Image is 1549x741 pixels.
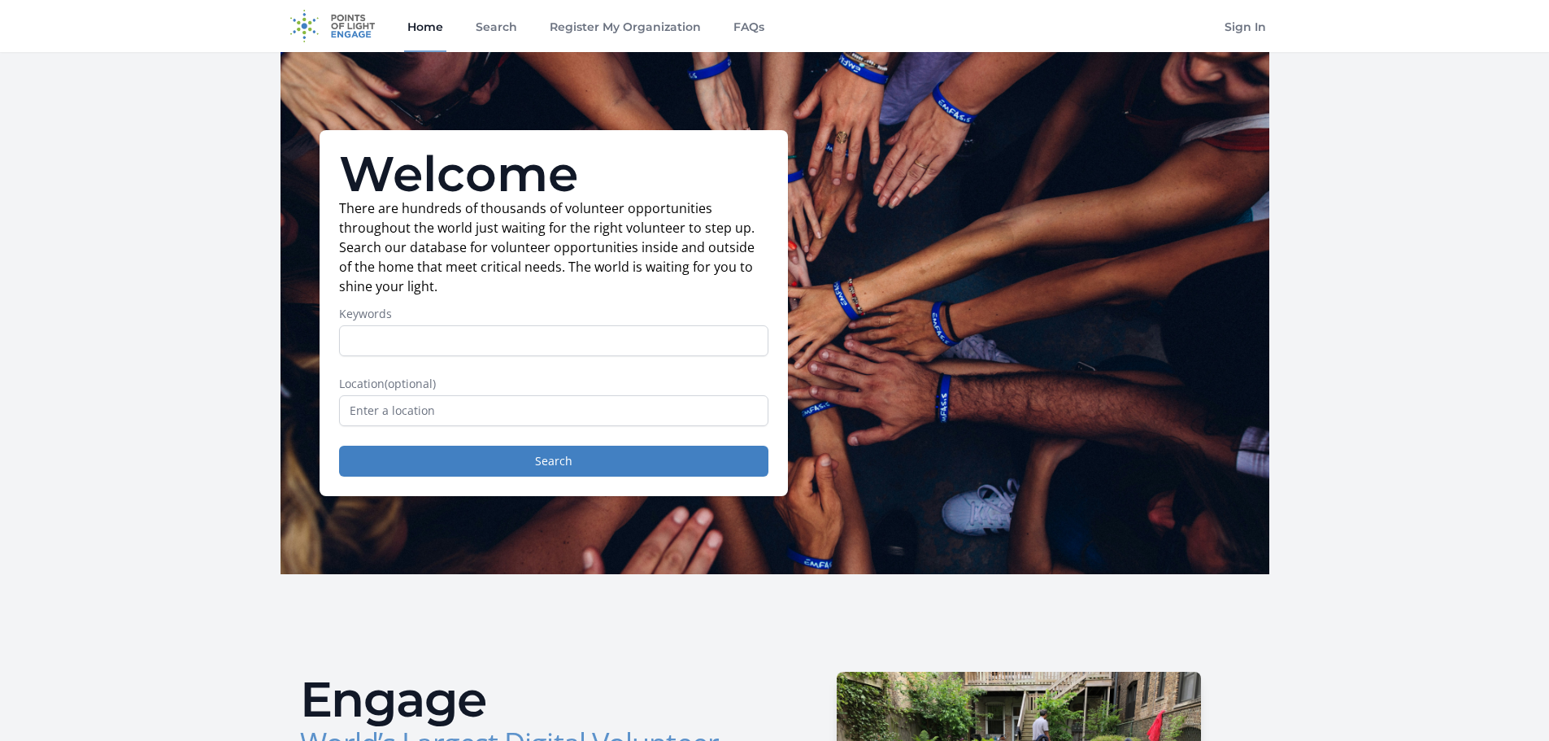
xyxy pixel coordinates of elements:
[339,376,768,392] label: Location
[339,150,768,198] h1: Welcome
[339,395,768,426] input: Enter a location
[300,675,762,724] h2: Engage
[385,376,436,391] span: (optional)
[339,198,768,296] p: There are hundreds of thousands of volunteer opportunities throughout the world just waiting for ...
[339,306,768,322] label: Keywords
[339,446,768,477] button: Search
